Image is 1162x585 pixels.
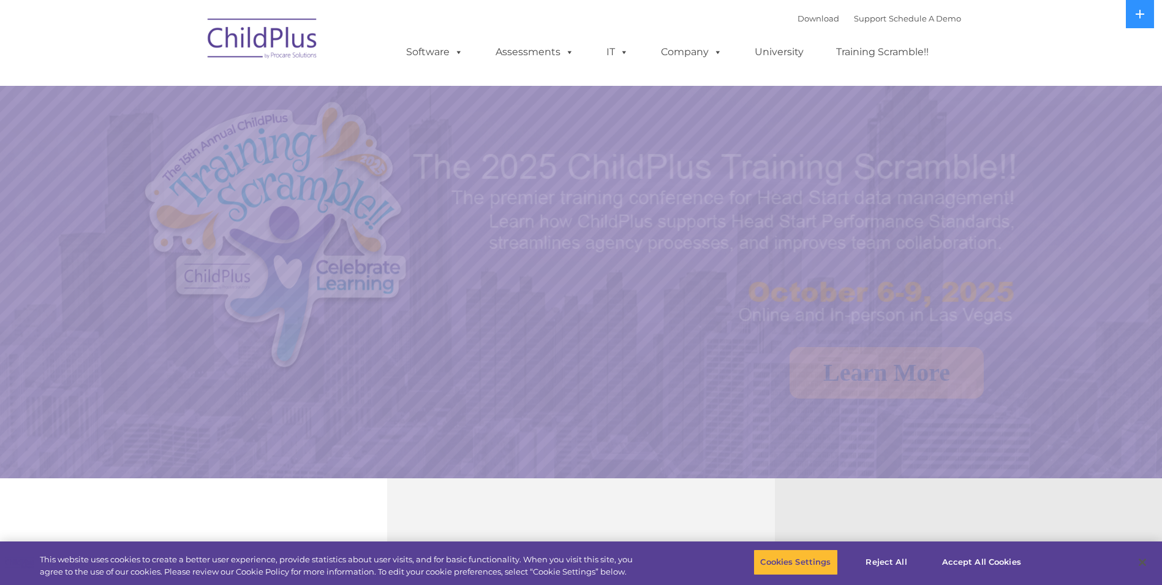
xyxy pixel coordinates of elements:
[649,40,734,64] a: Company
[854,13,886,23] a: Support
[594,40,641,64] a: IT
[935,549,1028,575] button: Accept All Cookies
[753,549,837,575] button: Cookies Settings
[394,40,475,64] a: Software
[742,40,816,64] a: University
[483,40,586,64] a: Assessments
[40,554,639,578] div: This website uses cookies to create a better user experience, provide statistics about user visit...
[790,347,984,399] a: Learn More
[798,13,961,23] font: |
[848,549,925,575] button: Reject All
[1129,549,1156,576] button: Close
[798,13,839,23] a: Download
[202,10,324,71] img: ChildPlus by Procare Solutions
[824,40,941,64] a: Training Scramble!!
[889,13,961,23] a: Schedule A Demo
